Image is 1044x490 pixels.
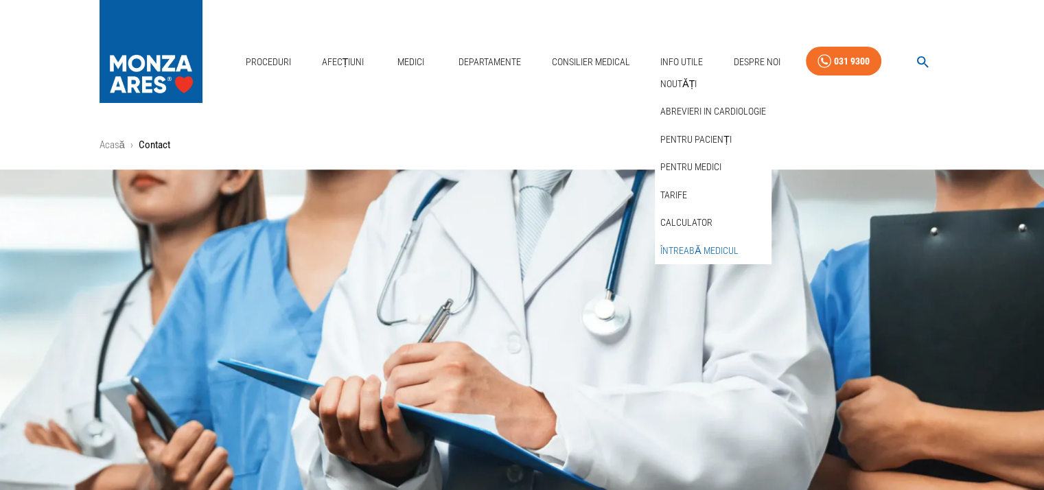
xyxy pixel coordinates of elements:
p: Contact [139,137,170,153]
a: Pentru medici [658,156,724,178]
div: 031 9300 [834,53,870,70]
a: Calculator [658,211,715,234]
a: Noutăți [658,73,699,95]
div: Pentru pacienți [655,126,772,154]
div: Întreabă medicul [655,237,772,265]
div: Noutăți [655,70,772,98]
a: Info Utile [655,48,708,76]
div: Calculator [655,209,772,237]
a: 031 9300 [806,47,881,76]
div: Pentru medici [655,153,772,181]
a: Proceduri [240,48,297,76]
a: Pentru pacienți [658,128,734,151]
a: Departamente [453,48,526,76]
a: Acasă [100,139,125,151]
a: Afecțiuni [316,48,370,76]
a: Despre Noi [728,48,786,76]
li: › [130,137,133,153]
nav: secondary mailbox folders [655,70,772,265]
nav: breadcrumb [100,137,945,153]
a: Medici [389,48,433,76]
a: Abrevieri in cardiologie [658,100,769,123]
a: Întreabă medicul [658,240,741,262]
a: Consilier Medical [546,48,635,76]
div: Abrevieri in cardiologie [655,97,772,126]
a: Tarife [658,184,690,207]
div: Tarife [655,181,772,209]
